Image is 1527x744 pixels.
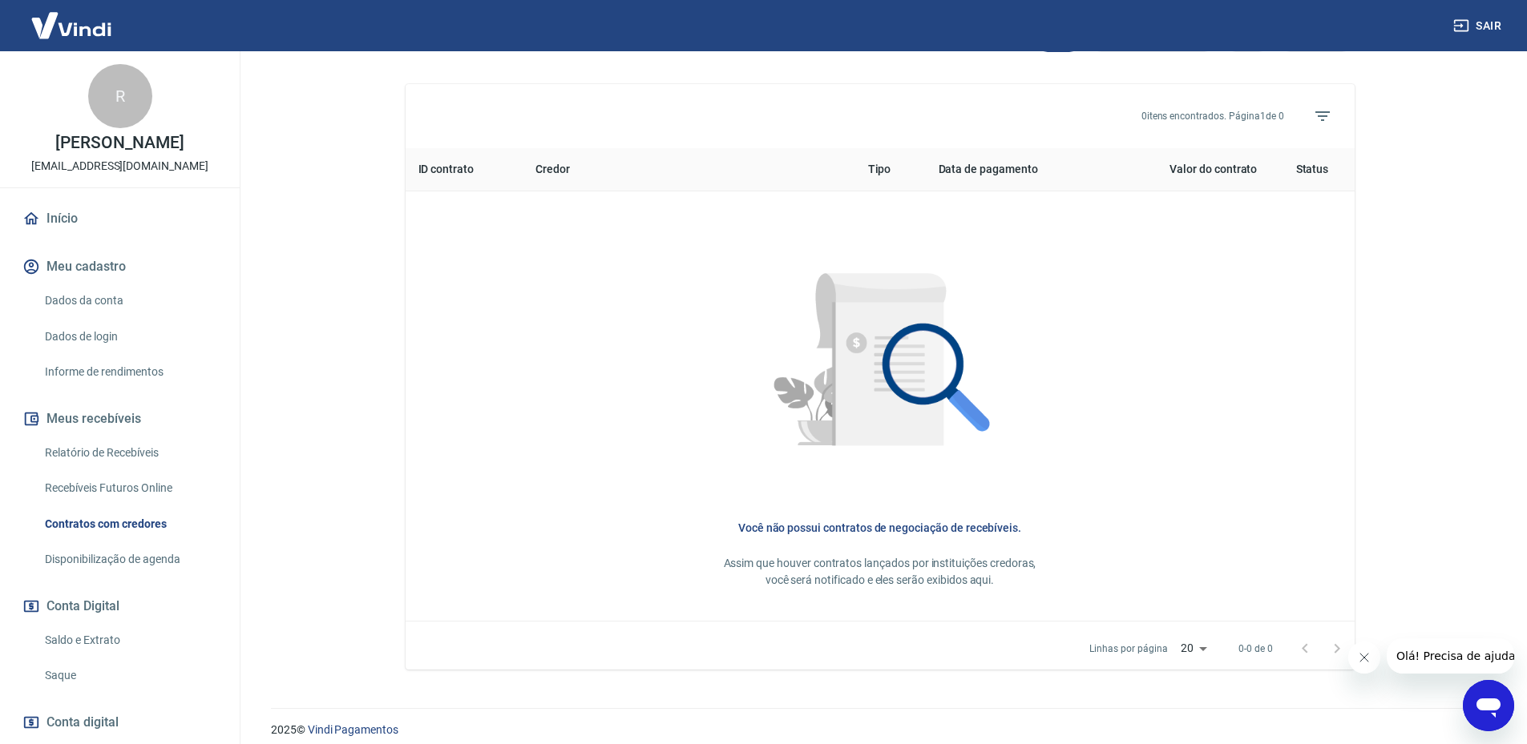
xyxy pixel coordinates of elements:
p: 0 itens encontrados. Página 1 de 0 [1141,109,1284,123]
a: Contratos com credores [38,508,220,541]
iframe: Fechar mensagem [1348,641,1380,674]
a: Início [19,201,220,236]
span: Assim que houver contratos lançados por instituições credoras, você será notificado e eles serão ... [724,557,1036,586]
span: Conta digital [46,711,119,734]
p: [EMAIL_ADDRESS][DOMAIN_NAME] [31,158,208,175]
div: R [88,64,152,128]
span: Filtros [1303,97,1342,135]
th: ID contrato [406,148,523,191]
button: Meu cadastro [19,249,220,284]
button: Sair [1450,11,1508,41]
th: Credor [523,148,854,191]
img: Vindi [19,1,123,50]
a: Informe de rendimentos [38,356,220,388]
div: 20 [1174,637,1213,660]
th: Status [1270,148,1354,191]
h6: Você não possui contratos de negociação de recebíveis. [431,520,1329,536]
a: Dados da conta [38,284,220,317]
a: Saldo e Extrato [38,624,220,657]
button: Meus recebíveis [19,401,220,436]
button: Conta Digital [19,589,220,624]
th: Valor do contrato [1106,148,1270,191]
p: 2025 © [271,722,1489,738]
a: Vindi Pagamentos [308,723,398,736]
p: Linhas por página [1089,641,1167,656]
a: Conta digital [19,705,220,740]
th: Data de pagamento [926,148,1107,191]
p: [PERSON_NAME] [55,135,184,151]
p: 0-0 de 0 [1238,641,1273,656]
a: Disponibilização de agenda [38,543,220,576]
img: Nenhum item encontrado [732,217,1028,513]
span: Olá! Precisa de ajuda? [10,11,135,24]
a: Recebíveis Futuros Online [38,472,220,505]
a: Dados de login [38,320,220,353]
iframe: Mensagem da empresa [1387,638,1514,674]
iframe: Botão para abrir a janela de mensagens [1463,680,1514,731]
th: Tipo [855,148,926,191]
a: Relatório de Recebíveis [38,436,220,469]
a: Saque [38,659,220,692]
